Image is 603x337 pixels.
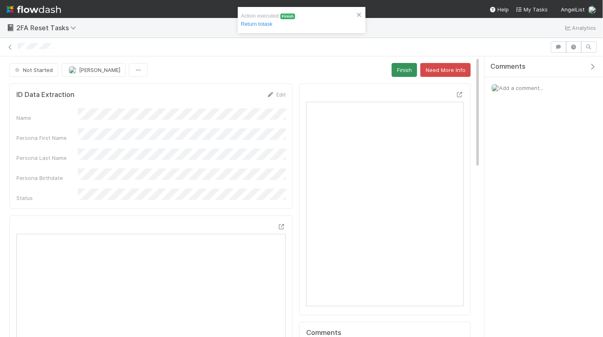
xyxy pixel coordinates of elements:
[491,84,499,92] img: avatar_5d51780c-77ad-4a9d-a6ed-b88b2c284079.png
[9,63,58,77] button: Not Started
[241,13,296,27] span: Action executed
[16,174,78,182] div: Persona Birthdate
[16,114,78,122] div: Name
[68,66,77,74] img: avatar_5d51780c-77ad-4a9d-a6ed-b88b2c284079.png
[490,5,509,13] div: Help
[16,91,75,99] h5: ID Data Extraction
[266,91,286,98] a: Edit
[499,85,544,91] span: Add a comment...
[357,10,362,18] button: close
[420,63,471,77] button: Need More Info
[16,134,78,142] div: Persona First Name
[16,24,80,32] span: 2FA Reset Tasks
[392,63,417,77] button: Finish
[516,6,548,13] span: My Tasks
[561,6,585,13] span: AngelList
[516,5,548,13] a: My Tasks
[306,329,464,337] h5: Comments
[241,21,273,27] a: Return totask
[491,63,526,71] span: Comments
[7,24,15,31] span: 📓
[280,13,296,20] span: Finish
[7,2,61,16] img: logo-inverted-e16ddd16eac7371096b0.svg
[16,194,78,202] div: Status
[588,6,596,14] img: avatar_5d51780c-77ad-4a9d-a6ed-b88b2c284079.png
[16,154,78,162] div: Persona Last Name
[564,23,596,33] a: Analytics
[79,67,120,73] span: [PERSON_NAME]
[13,67,53,73] span: Not Started
[61,63,126,77] button: [PERSON_NAME]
